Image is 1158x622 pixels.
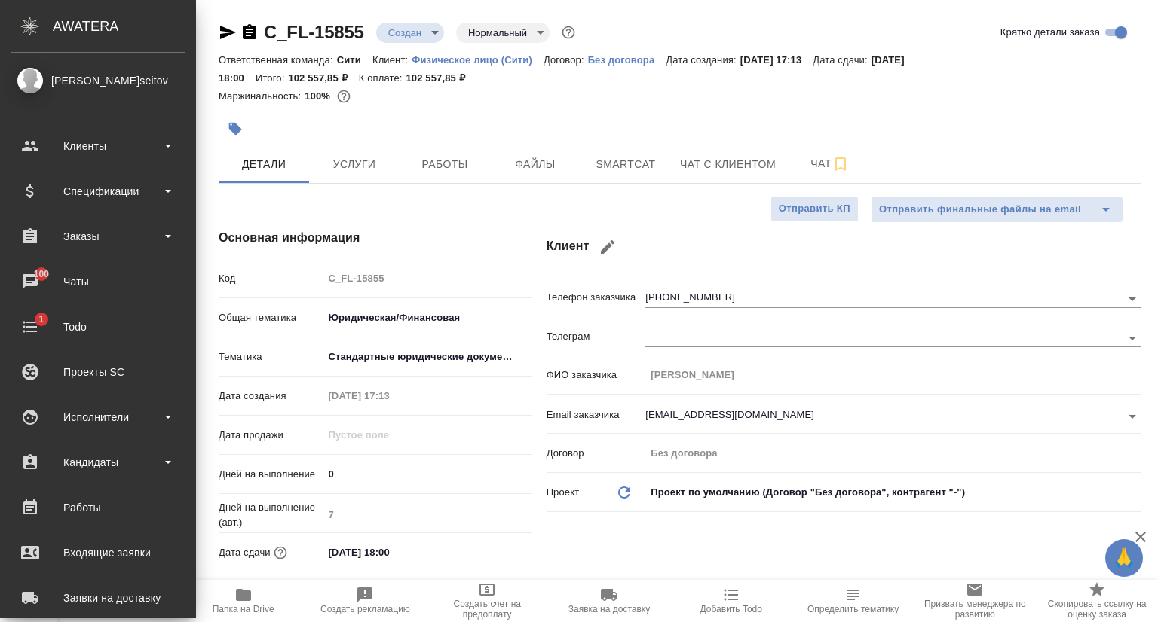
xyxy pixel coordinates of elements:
button: Создан [384,26,426,39]
input: Пустое поле [323,267,532,289]
button: Скопировать ссылку на оценку заказа [1036,580,1158,622]
div: Проект по умолчанию (Договор "Без договора", контрагент "-") [645,480,1141,505]
p: Общая тематика [219,310,323,325]
span: Отправить КП [779,200,850,218]
button: Добавить Todo [670,580,792,622]
button: Если добавить услуги и заполнить их объемом, то дата рассчитается автоматически [271,543,290,563]
span: 100 [25,267,59,282]
a: Входящие заявки [4,534,192,572]
div: Заявки на доставку [11,587,185,609]
span: Услуги [318,155,391,174]
p: 102 557,85 ₽ [406,72,476,84]
a: Проекты SC [4,353,192,391]
span: Детали [228,155,300,174]
a: 100Чаты [4,263,192,300]
div: Юридическая/Финансовая [323,305,532,331]
button: Отправить финальные файлы на email [871,196,1089,223]
button: Папка на Drive [182,580,305,622]
div: Входящие заявки [11,541,185,564]
p: Договор [547,446,646,461]
input: Пустое поле [645,442,1141,464]
button: Создать счет на предоплату [426,580,548,622]
button: Скопировать ссылку [240,23,259,41]
span: Файлы [499,155,571,174]
div: Спецификации [11,180,185,203]
button: Доп статусы указывают на важность/срочность заказа [559,23,578,42]
p: Дата сдачи [219,545,271,560]
span: Создать счет на предоплату [435,599,539,620]
span: Скопировать ссылку на оценку заказа [1045,599,1149,620]
button: Open [1122,288,1143,309]
span: Заявка на доставку [568,604,650,614]
p: 100% [305,90,334,102]
p: Код [219,271,323,286]
input: ✎ Введи что-нибудь [323,541,455,563]
p: Дней на выполнение (авт.) [219,500,323,530]
button: Создать рекламацию [305,580,427,622]
p: Сити [337,54,372,66]
span: Smartcat [590,155,662,174]
p: Дата создания: [666,54,740,66]
p: Маржинальность: [219,90,305,102]
p: Без договора [588,54,666,66]
span: Создать рекламацию [320,604,410,614]
p: ФИО заказчика [547,367,646,383]
button: Скопировать ссылку для ЯМессенджера [219,23,237,41]
a: Заявки на доставку [4,579,192,617]
div: AWATERA [53,11,196,41]
span: Определить тематику [807,604,899,614]
span: 1 [29,312,53,327]
p: Дней на выполнение [219,467,323,482]
div: Работы [11,496,185,519]
button: Отправить КП [770,196,859,222]
p: Телеграм [547,329,646,344]
button: Open [1122,328,1143,349]
h4: Клиент [547,229,1141,265]
h4: Основная информация [219,229,486,247]
input: Пустое поле [323,504,532,526]
div: Создан [376,23,444,43]
a: C_FL-15855 [264,22,364,42]
div: split button [871,196,1123,223]
a: Без договора [588,53,666,66]
input: Пустое поле [323,385,455,407]
span: Работы [409,155,481,174]
button: 🙏 [1105,539,1143,577]
p: Договор: [544,54,588,66]
div: Исполнители [11,406,185,428]
div: Клиенты [11,135,185,157]
p: Дата создания [219,389,323,404]
button: Добавить тэг [219,112,252,145]
input: Пустое поле [645,364,1141,386]
span: Кратко детали заказа [1000,25,1100,40]
div: Проекты SC [11,361,185,383]
p: К оплате: [359,72,406,84]
span: Добавить Todo [700,604,762,614]
p: Проект [547,485,580,500]
div: Заказы [11,225,185,248]
div: Кандидаты [11,451,185,474]
p: Ответственная команда: [219,54,337,66]
p: Физическое лицо (Сити) [412,54,544,66]
p: Телефон заказчика [547,290,646,305]
a: 1Todo [4,308,192,346]
p: Тематика [219,349,323,364]
div: Создан [456,23,550,43]
div: Стандартные юридические документы, договоры, уставы [323,344,532,370]
p: Дата продажи [219,428,323,443]
span: Чат с клиентом [680,155,776,174]
button: Определить тематику [792,580,914,622]
span: Призвать менеджера по развитию [923,599,1027,620]
a: Физическое лицо (Сити) [412,53,544,66]
input: ✎ Введи что-нибудь [323,463,532,485]
span: Папка на Drive [213,604,274,614]
p: 102 557,85 ₽ [288,72,358,84]
div: Todo [11,316,185,338]
a: Работы [4,489,192,526]
div: Чаты [11,270,185,293]
svg: Подписаться [832,155,850,173]
input: Пустое поле [323,424,455,446]
p: Итого: [256,72,288,84]
p: Клиент: [372,54,412,66]
p: Email заказчика [547,407,646,422]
